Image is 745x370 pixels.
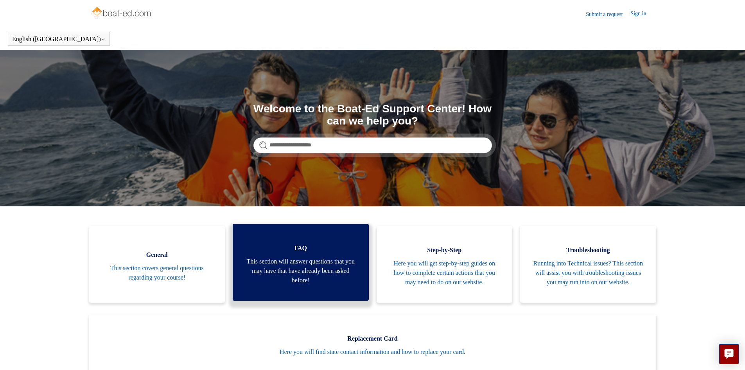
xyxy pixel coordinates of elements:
[244,257,357,285] span: This section will answer questions that you may have that have already been asked before!
[91,5,153,20] img: Boat-Ed Help Center home page
[532,259,644,287] span: Running into Technical issues? This section will assist you with troubleshooting issues you may r...
[101,347,644,357] span: Here you will find state contact information and how to replace your card.
[377,226,513,303] a: Step-by-Step Here you will get step-by-step guides on how to complete certain actions that you ma...
[388,259,501,287] span: Here you will get step-by-step guides on how to complete certain actions that you may need to do ...
[532,245,644,255] span: Troubleshooting
[233,224,369,301] a: FAQ This section will answer questions that you may have that have already been asked before!
[12,36,106,43] button: English ([GEOGRAPHIC_DATA])
[244,244,357,253] span: FAQ
[520,226,656,303] a: Troubleshooting Running into Technical issues? This section will assist you with troubleshooting ...
[101,264,214,282] span: This section covers general questions regarding your course!
[719,344,739,364] button: Live chat
[253,103,492,127] h1: Welcome to the Boat-Ed Support Center! How can we help you?
[101,250,214,260] span: General
[89,226,225,303] a: General This section covers general questions regarding your course!
[101,334,644,343] span: Replacement Card
[253,137,492,153] input: Search
[586,10,630,18] a: Submit a request
[388,245,501,255] span: Step-by-Step
[630,9,654,19] a: Sign in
